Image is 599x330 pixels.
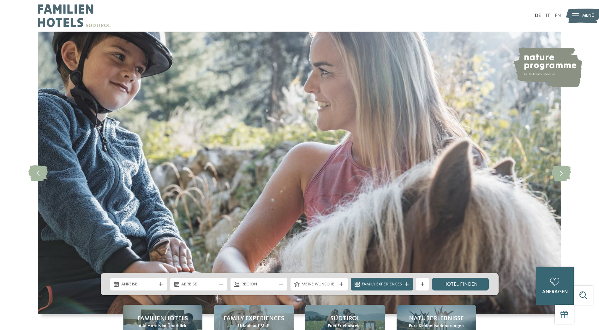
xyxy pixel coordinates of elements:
[224,314,284,323] span: Family Experiences
[328,323,363,329] span: Euer Erlebnisreich
[512,47,582,87] img: nature programme by Familienhotels Südtirol
[555,13,561,18] a: EN
[38,32,561,314] img: Familienhotels Südtirol: The happy family places
[536,267,574,305] a: anfragen
[139,323,186,329] span: Alle Hotels im Überblick
[542,290,568,295] span: anfragen
[330,314,360,323] span: Südtirol
[302,281,337,288] span: Meine Wünsche
[181,281,216,288] span: Abreise
[409,314,464,323] span: Naturerlebnisse
[432,278,489,290] a: Hotel finden
[121,281,156,288] span: Anreise
[535,13,541,18] a: DE
[242,281,277,288] span: Region
[409,323,464,329] span: Eure Kindheitserinnerungen
[546,13,550,18] a: IT
[137,314,188,323] span: Familienhotels
[582,13,595,19] span: Menü
[362,281,402,288] span: Family Experiences
[238,323,269,329] span: Urlaub auf Maß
